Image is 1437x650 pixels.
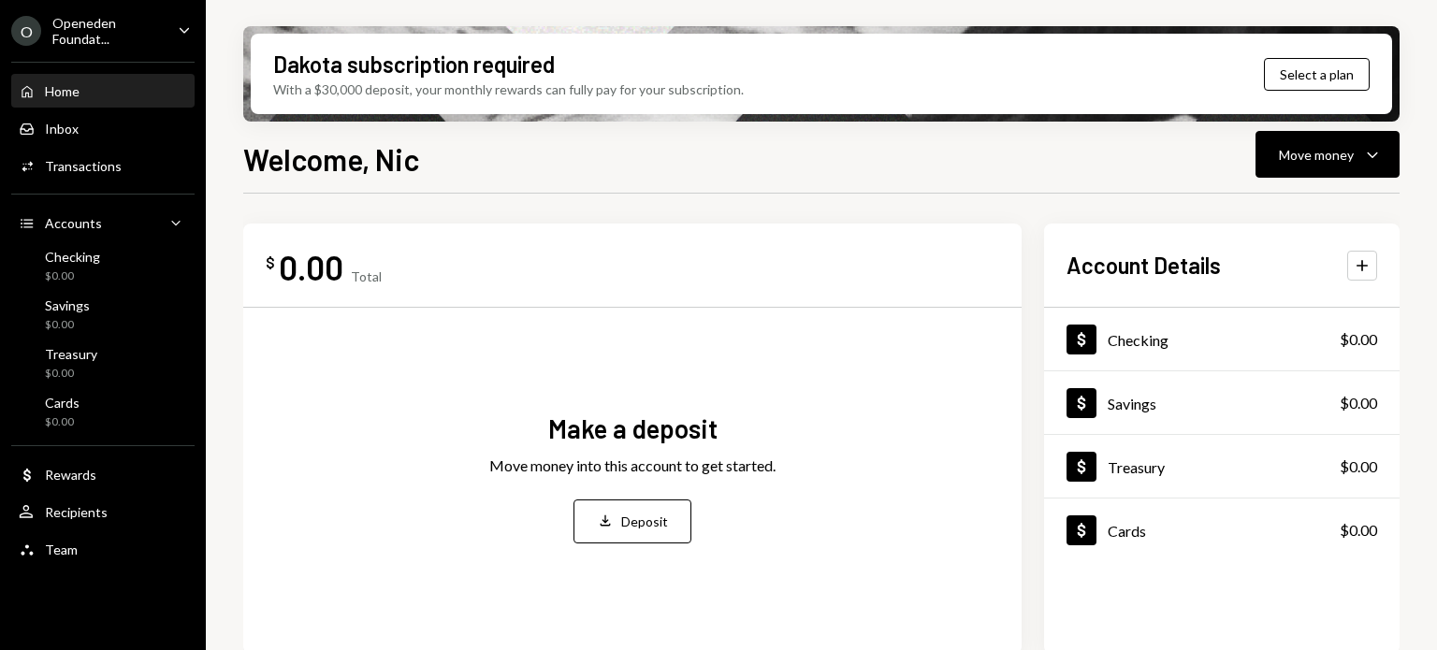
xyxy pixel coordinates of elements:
a: Treasury$0.00 [11,340,195,385]
div: Move money [1279,145,1354,165]
div: Checking [1108,331,1168,349]
div: Transactions [45,158,122,174]
button: Deposit [573,499,691,543]
div: $ [266,253,275,272]
a: Recipients [11,495,195,528]
div: $0.00 [45,268,100,284]
div: Rewards [45,467,96,483]
div: $0.00 [45,317,90,333]
div: Cards [1108,522,1146,540]
div: Treasury [45,346,97,362]
div: Openeden Foundat... [52,15,163,47]
button: Move money [1256,131,1400,178]
div: Savings [1108,395,1156,412]
div: $0.00 [45,414,80,430]
div: $0.00 [1340,455,1377,478]
a: Home [11,74,195,108]
div: $0.00 [45,366,97,382]
div: Total [351,268,382,284]
div: $0.00 [1340,328,1377,351]
a: Treasury$0.00 [1044,435,1400,498]
div: Inbox [45,121,79,137]
div: With a $30,000 deposit, your monthly rewards can fully pay for your subscription. [273,79,744,99]
div: Recipients [45,504,108,520]
div: 0.00 [279,246,343,288]
div: $0.00 [1340,392,1377,414]
a: Savings$0.00 [1044,371,1400,434]
div: Accounts [45,215,102,231]
a: Transactions [11,149,195,182]
a: Cards$0.00 [11,389,195,434]
div: Cards [45,395,80,411]
a: Cards$0.00 [1044,498,1400,561]
div: Team [45,542,78,557]
a: Checking$0.00 [11,243,195,288]
div: Dakota subscription required [273,49,555,79]
div: $0.00 [1340,519,1377,542]
div: O [11,16,41,46]
button: Select a plan [1264,58,1370,91]
div: Home [45,83,80,99]
a: Accounts [11,206,195,239]
a: Inbox [11,111,195,145]
h2: Account Details [1067,250,1221,281]
h1: Welcome, Nic [243,140,419,178]
a: Rewards [11,457,195,491]
div: Move money into this account to get started. [489,455,776,477]
div: Treasury [1108,458,1165,476]
a: Savings$0.00 [11,292,195,337]
div: Deposit [621,512,668,531]
a: Team [11,532,195,566]
div: Checking [45,249,100,265]
a: Checking$0.00 [1044,308,1400,370]
div: Make a deposit [548,411,718,447]
div: Savings [45,297,90,313]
